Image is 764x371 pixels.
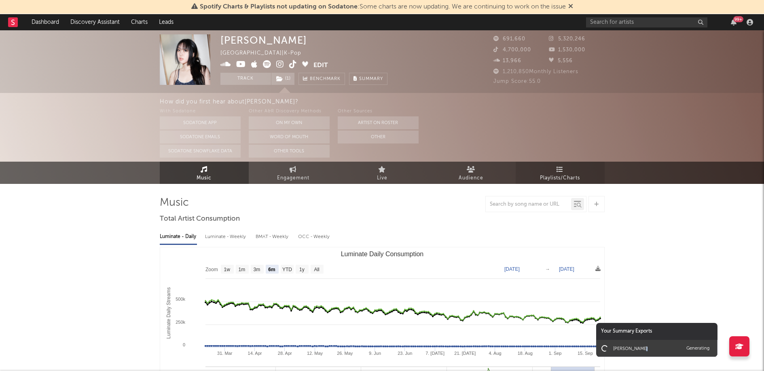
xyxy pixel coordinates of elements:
[349,73,387,85] button: Summary
[313,60,328,70] button: Edit
[517,351,532,356] text: 18. Aug
[65,14,125,30] a: Discovery Assistant
[459,173,483,183] span: Audience
[220,73,271,85] button: Track
[160,145,241,158] button: Sodatone Snowflake Data
[338,131,419,143] button: Other
[516,162,605,184] a: Playlists/Charts
[314,267,319,272] text: All
[176,297,185,301] text: 500k
[268,267,275,272] text: 6m
[486,201,571,208] input: Search by song name or URL
[160,230,197,244] div: Luminate - Daily
[224,267,230,272] text: 1w
[377,173,387,183] span: Live
[338,116,419,129] button: Artist on Roster
[249,107,330,116] div: Other A&R Discovery Methods
[298,73,345,85] a: Benchmark
[277,173,309,183] span: Engagement
[686,344,712,354] div: Generating
[249,116,330,129] button: On My Own
[425,351,444,356] text: 7. [DATE]
[548,351,561,356] text: 1. Sep
[613,346,648,351] div: [PERSON_NAME]
[504,266,520,272] text: [DATE]
[160,116,241,129] button: Sodatone App
[369,351,381,356] text: 9. Jun
[596,323,717,340] div: Your Summary Exports
[549,58,573,63] span: 5,556
[545,266,550,272] text: →
[160,107,241,116] div: With Sodatone
[310,74,341,84] span: Benchmark
[256,230,290,244] div: BMAT - Weekly
[398,351,412,356] text: 23. Jun
[277,351,292,356] text: 28. Apr
[549,36,585,42] span: 5,320,246
[249,145,330,158] button: Other Tools
[427,162,516,184] a: Audience
[165,287,171,339] text: Luminate Daily Streams
[493,47,531,53] span: 4,700,000
[337,351,353,356] text: 26. May
[733,16,743,22] div: 99 +
[282,267,292,272] text: YTD
[454,351,476,356] text: 21. [DATE]
[238,267,245,272] text: 1m
[271,73,295,85] span: ( 1 )
[307,351,323,356] text: 12. May
[26,14,65,30] a: Dashboard
[493,58,521,63] span: 13,966
[160,131,241,143] button: Sodatone Emails
[341,251,423,257] text: Luminate Daily Consumption
[197,173,212,183] span: Music
[489,351,501,356] text: 4. Aug
[493,79,541,84] span: Jump Score: 55.0
[160,162,249,184] a: Music
[586,17,707,27] input: Search for artists
[220,34,307,46] div: [PERSON_NAME]
[299,267,305,272] text: 1y
[559,266,574,272] text: [DATE]
[338,107,419,116] div: Other Sources
[217,351,233,356] text: 31. Mar
[298,230,330,244] div: OCC - Weekly
[200,4,566,10] span: : Some charts are now updating. We are continuing to work on the issue
[731,19,736,25] button: 99+
[577,351,593,356] text: 15. Sep
[160,214,240,224] span: Total Artist Consumption
[338,162,427,184] a: Live
[568,4,573,10] span: Dismiss
[220,48,311,58] div: [GEOGRAPHIC_DATA] | K-Pop
[182,342,185,347] text: 0
[540,173,580,183] span: Playlists/Charts
[493,69,578,74] span: 1,210,850 Monthly Listeners
[359,77,383,81] span: Summary
[549,47,585,53] span: 1,530,000
[248,351,262,356] text: 14. Apr
[205,230,248,244] div: Luminate - Weekly
[249,162,338,184] a: Engagement
[125,14,153,30] a: Charts
[493,36,525,42] span: 691,660
[205,267,218,272] text: Zoom
[249,131,330,143] button: Word Of Mouth
[271,73,294,85] button: (1)
[153,14,179,30] a: Leads
[176,320,185,325] text: 250k
[200,4,358,10] span: Spotify Charts & Playlists not updating on Sodatone
[253,267,260,272] text: 3m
